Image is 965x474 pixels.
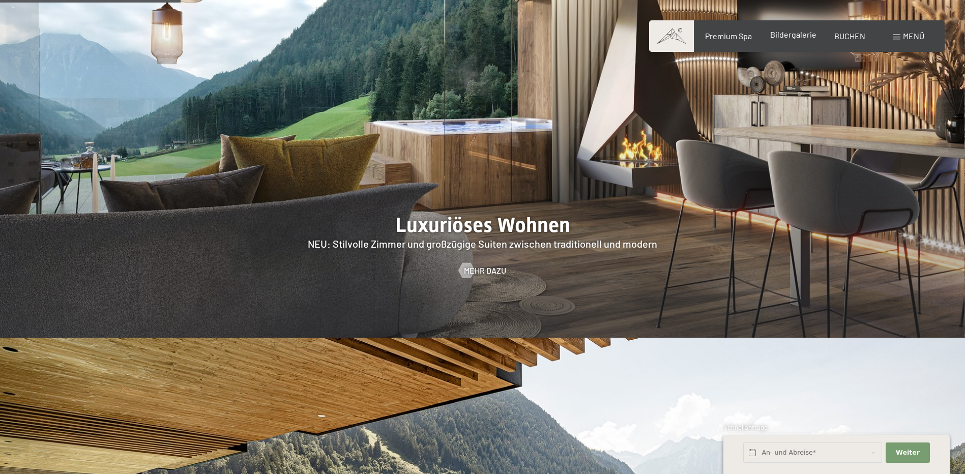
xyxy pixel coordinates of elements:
[886,442,929,463] button: Weiter
[896,448,920,457] span: Weiter
[459,265,506,276] a: Mehr dazu
[903,31,924,41] span: Menü
[705,31,752,41] a: Premium Spa
[464,265,506,276] span: Mehr dazu
[770,29,816,39] a: Bildergalerie
[834,31,865,41] a: BUCHEN
[723,423,768,431] span: Schnellanfrage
